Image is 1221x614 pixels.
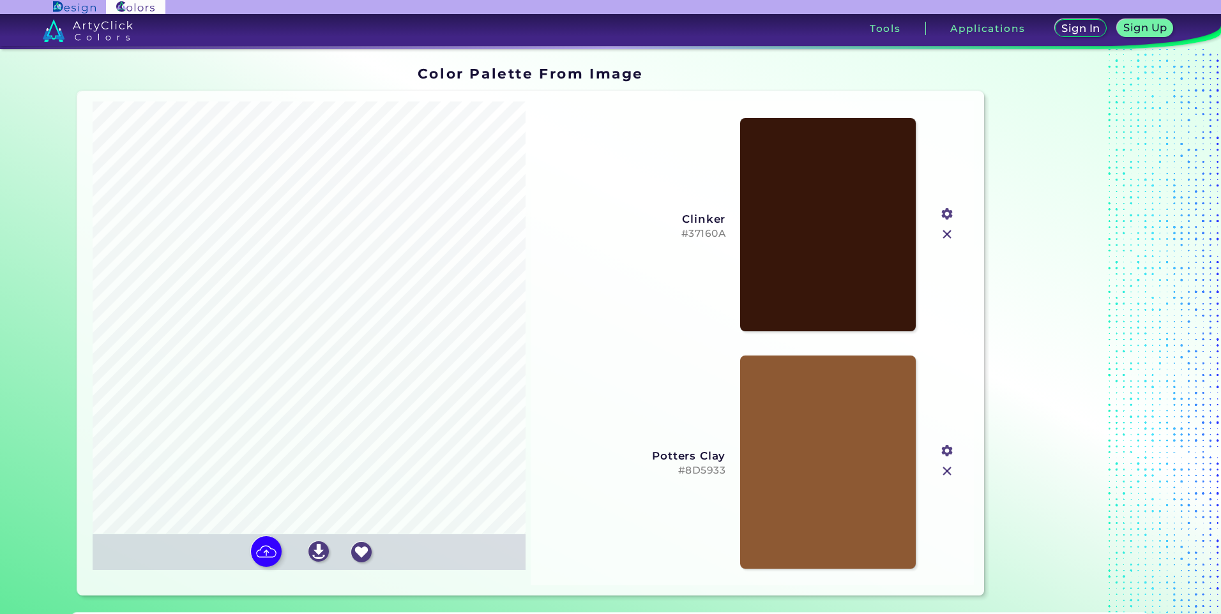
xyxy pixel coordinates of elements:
[1063,24,1098,33] h5: Sign In
[950,24,1025,33] h3: Applications
[541,465,726,477] h5: #8D5933
[939,226,955,243] img: icon_close.svg
[1058,20,1105,36] a: Sign In
[870,24,901,33] h3: Tools
[251,536,282,567] img: icon picture
[418,64,644,83] h1: Color Palette From Image
[308,541,329,562] img: icon_download_white.svg
[1125,23,1165,33] h5: Sign Up
[541,228,726,240] h5: #37160A
[541,213,726,225] h3: Clinker
[541,449,726,462] h3: Potters Clay
[939,463,955,479] img: icon_close.svg
[43,19,133,42] img: logo_artyclick_colors_white.svg
[1120,20,1171,36] a: Sign Up
[53,1,96,13] img: ArtyClick Design logo
[351,542,372,562] img: icon_favourite_white.svg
